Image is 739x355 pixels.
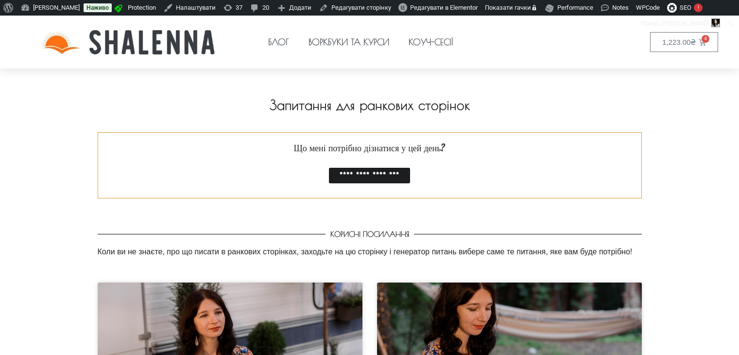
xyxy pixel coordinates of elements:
[680,4,691,11] span: SEO
[258,20,299,65] a: Блог
[662,19,708,27] span: [PERSON_NAME]
[662,38,696,46] bdi: 1,223.00
[258,20,590,65] nav: Меню
[113,142,627,153] h2: Що мені потрібно дізнатися у цей день?
[299,20,399,65] a: Воркбуки та курси
[84,3,112,12] a: Наживо
[399,20,463,65] a: Коуч-сесії
[702,35,709,43] span: 4
[690,38,696,46] span: ₴
[694,3,703,12] div: !
[650,32,718,52] a: 1,223.00₴ 4
[410,4,478,11] span: Редагувати в Elementor
[330,231,409,238] h2: КОРИСНІ ПОСИЛАННЯ
[637,16,724,31] a: Привіт,
[98,245,642,258] p: Коли ви не знаєте, про що писати в ранкових сторінках, заходьте на цю сторінку і генератор питань...
[93,98,647,113] h1: Запитання для ранкових сторінок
